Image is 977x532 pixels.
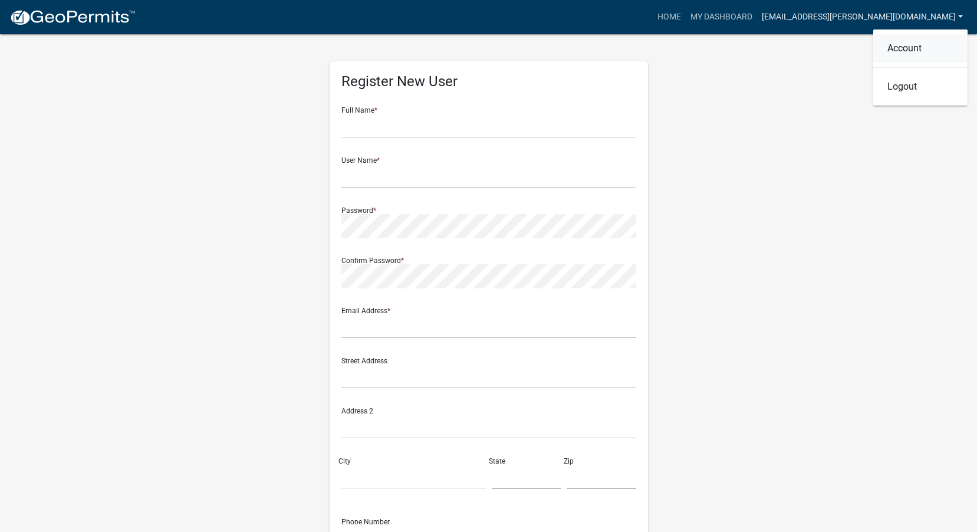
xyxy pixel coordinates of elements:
[873,29,968,106] div: [EMAIL_ADDRESS][PERSON_NAME][DOMAIN_NAME]
[686,6,757,28] a: My Dashboard
[873,34,968,63] a: Account
[873,73,968,101] a: Logout
[653,6,686,28] a: Home
[341,73,636,90] h5: Register New User
[757,6,968,28] a: [EMAIL_ADDRESS][PERSON_NAME][DOMAIN_NAME]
